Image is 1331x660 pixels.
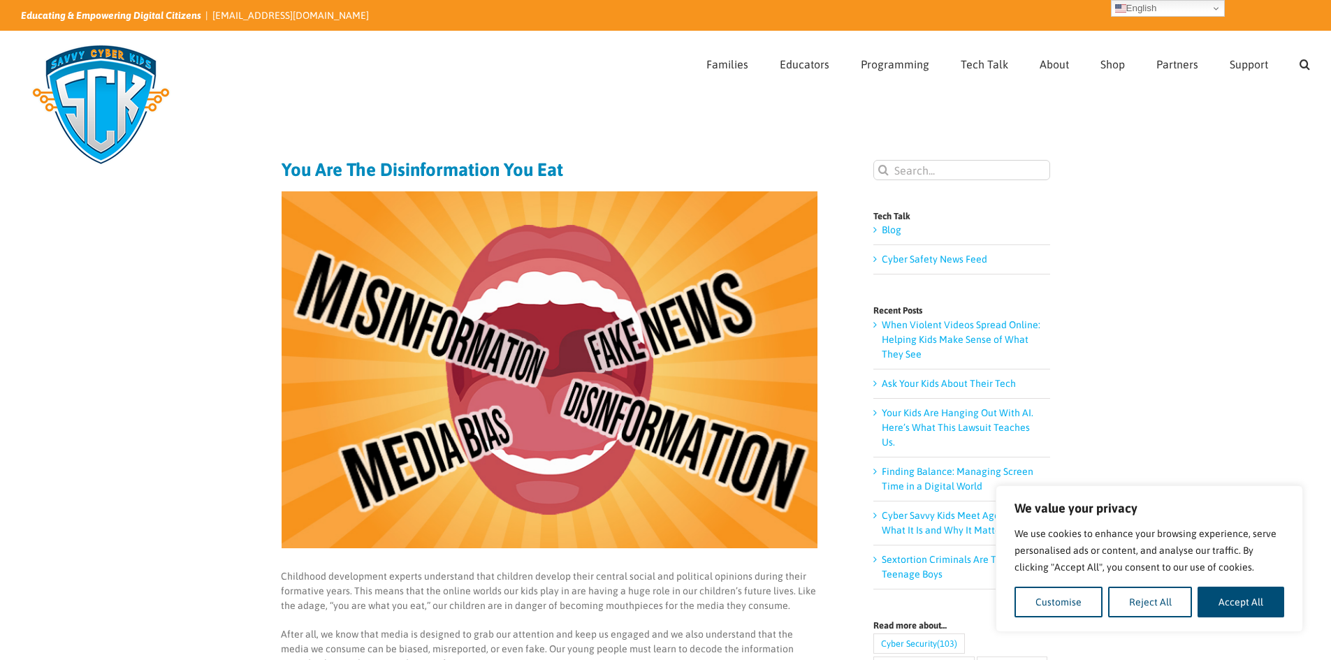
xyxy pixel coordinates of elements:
a: Shop [1100,31,1125,93]
span: Support [1230,59,1268,70]
nav: Main Menu [706,31,1310,93]
a: Your Kids Are Hanging Out With AI. Here’s What This Lawsuit Teaches Us. [882,407,1033,448]
span: (103) [937,634,957,653]
span: Programming [861,59,929,70]
a: Families [706,31,748,93]
span: Families [706,59,748,70]
a: Sextortion Criminals Are Targeting Teenage Boys [882,554,1033,580]
a: Cyber Savvy Kids Meet Agentic AI: What It Is and Why It Matters [882,510,1030,536]
a: Finding Balance: Managing Screen Time in a Digital World [882,466,1033,492]
img: Savvy Cyber Kids Logo [21,35,181,175]
a: Partners [1156,31,1198,93]
button: Reject All [1108,587,1193,617]
i: Educating & Empowering Digital Citizens [21,10,201,21]
span: About [1040,59,1069,70]
span: Educators [780,59,829,70]
button: Accept All [1198,587,1284,617]
h4: Tech Talk [873,212,1050,221]
a: Tech Talk [961,31,1008,93]
a: Ask Your Kids About Their Tech [882,378,1016,389]
a: Support [1230,31,1268,93]
p: We value your privacy [1014,500,1284,517]
a: Cyber Safety News Feed [882,254,987,265]
img: en [1115,3,1126,14]
a: [EMAIL_ADDRESS][DOMAIN_NAME] [212,10,369,21]
p: We use cookies to enhance your browsing experience, serve personalised ads or content, and analys... [1014,525,1284,575]
a: Cyber Security (103 items) [873,633,965,654]
input: Search... [873,160,1050,180]
span: Shop [1100,59,1125,70]
p: Childhood development experts understand that children develop their central social and political... [281,569,817,613]
span: Partners [1156,59,1198,70]
a: Educators [780,31,829,93]
a: About [1040,31,1069,93]
button: Customise [1014,587,1103,617]
a: Search [1300,31,1310,93]
input: Search [873,160,894,180]
a: Blog [882,224,901,235]
h1: You Are The Disinformation You Eat [282,160,817,179]
span: Tech Talk [961,59,1008,70]
a: When Violent Videos Spread Online: Helping Kids Make Sense of What They See [882,319,1040,360]
h4: Recent Posts [873,306,1050,315]
h4: Read more about… [873,621,1050,630]
a: Programming [861,31,929,93]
